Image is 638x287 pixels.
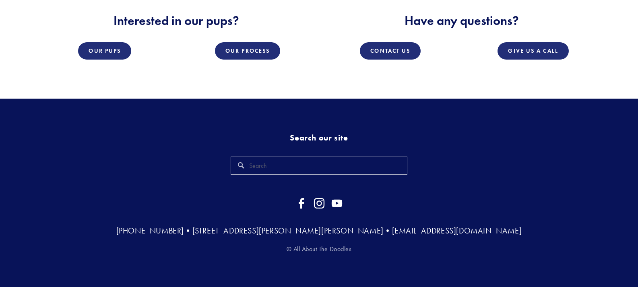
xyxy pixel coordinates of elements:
[192,226,384,236] a: [STREET_ADDRESS][PERSON_NAME][PERSON_NAME]
[498,42,568,60] a: Give Us a Call
[215,42,280,60] a: Our Process
[314,198,325,209] a: Instagram
[290,133,348,142] strong: Search our site
[392,226,522,236] a: [EMAIL_ADDRESS][DOMAIN_NAME]
[331,198,343,209] a: YouTube
[40,225,598,236] h3: • •
[326,13,598,28] h2: Have any questions?
[78,42,131,60] a: Our Pups
[231,157,407,175] input: Search
[116,226,184,236] a: [PHONE_NUMBER]
[360,42,421,60] a: Contact Us
[40,13,312,28] h2: Interested in our pups?
[40,244,598,254] p: © All About The Doodles
[296,198,307,209] a: Facebook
